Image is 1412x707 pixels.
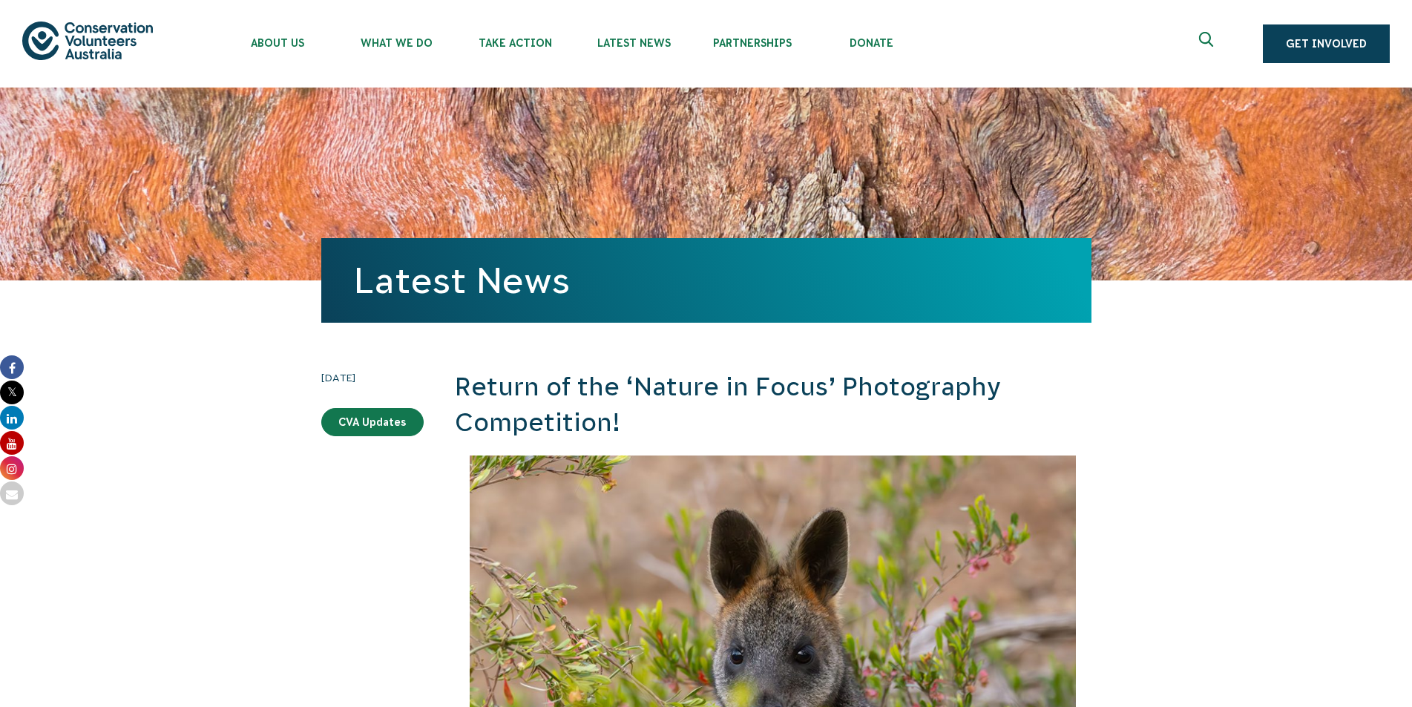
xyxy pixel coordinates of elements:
[354,260,570,300] a: Latest News
[812,37,930,49] span: Donate
[574,37,693,49] span: Latest News
[321,369,424,386] time: [DATE]
[321,408,424,436] a: CVA Updates
[337,37,456,49] span: What We Do
[456,37,574,49] span: Take Action
[22,22,153,59] img: logo.svg
[693,37,812,49] span: Partnerships
[1190,26,1226,62] button: Expand search box Close search box
[1263,24,1390,63] a: Get Involved
[218,37,337,49] span: About Us
[1199,32,1218,56] span: Expand search box
[455,369,1091,440] h2: Return of the ‘Nature in Focus’ Photography Competition!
